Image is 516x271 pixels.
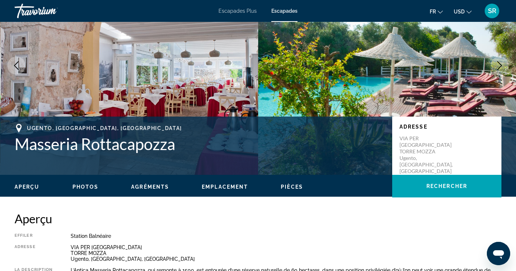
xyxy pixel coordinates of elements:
[482,3,501,19] button: Menu utilisateur
[218,8,257,14] a: Escapades Plus
[15,184,40,190] button: Aperçu
[426,183,467,189] span: Rechercher
[15,184,40,190] span: Aperçu
[72,184,99,190] button: Photos
[491,56,509,75] button: Image suivante
[15,244,52,262] div: Adresse
[430,9,436,15] span: Fr
[281,184,303,190] button: Pièces
[399,135,458,174] p: VIA PER [GEOGRAPHIC_DATA] TORRE MOZZA Ugento, [GEOGRAPHIC_DATA], [GEOGRAPHIC_DATA]
[202,184,248,190] span: Emplacement
[454,6,472,17] button: Changer de devise
[399,124,494,130] p: Adresse
[487,242,510,265] iframe: Bouton de lancement de la fenêtre de messagerie
[71,233,501,239] div: Station balnéaire
[7,56,25,75] button: Image précédente
[271,8,298,14] a: Escapades
[281,184,303,190] span: Pièces
[15,233,52,239] div: Effiler
[15,1,87,20] a: Travorium
[488,7,496,15] span: SR
[392,175,501,197] button: Rechercher
[131,184,169,190] button: Agréments
[430,6,443,17] button: Changer la langue
[15,134,385,153] h1: Masseria Rottacapozza
[27,125,182,131] span: Ugento, [GEOGRAPHIC_DATA], [GEOGRAPHIC_DATA]
[71,244,501,262] div: VIA PER [GEOGRAPHIC_DATA] TORRE MOZZA Ugento, [GEOGRAPHIC_DATA], [GEOGRAPHIC_DATA]
[454,9,465,15] span: USD
[72,184,99,190] span: Photos
[202,184,248,190] button: Emplacement
[15,211,501,226] h2: Aperçu
[131,184,169,190] span: Agréments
